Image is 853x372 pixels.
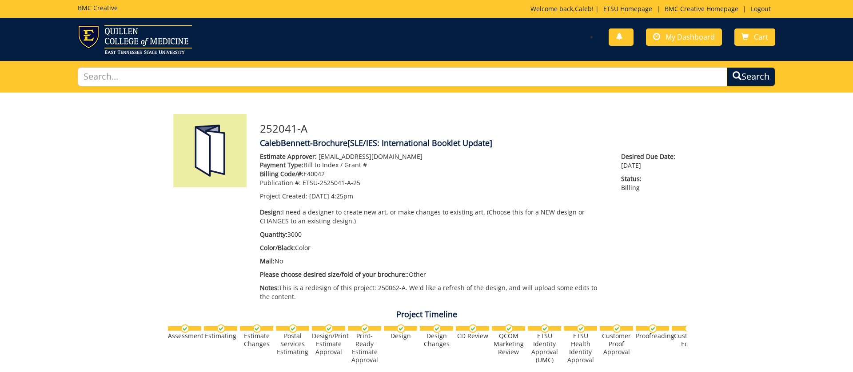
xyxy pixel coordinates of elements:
img: checkmark [613,324,621,333]
a: BMC Creative Homepage [660,4,743,13]
div: Estimating [204,332,237,340]
span: Notes: [260,283,279,292]
p: I need a designer to create new art, or make changes to existing art. (Choose this for a NEW desi... [260,208,608,226]
h4: Project Timeline [167,310,686,319]
span: Please choose desired size/fold of your brochure:: [260,270,409,279]
img: checkmark [685,324,693,333]
span: Quantity: [260,230,287,239]
p: 3000 [260,230,608,239]
div: Design Changes [420,332,453,348]
img: checkmark [217,324,225,333]
img: checkmark [181,324,189,333]
img: checkmark [577,324,585,333]
div: Proofreading [636,332,669,340]
span: Publication #: [260,178,301,187]
p: Welcome back, ! | | | [530,4,775,13]
p: This is a redesign of this project: 250062-A. We'd like a refresh of the design, and will upload ... [260,283,608,301]
span: Payment Type: [260,161,303,169]
input: Search... [78,67,727,86]
img: checkmark [253,324,261,333]
span: [DATE] 4:25pm [309,192,353,200]
img: checkmark [433,324,441,333]
a: My Dashboard [646,28,722,46]
img: checkmark [649,324,657,333]
span: My Dashboard [666,32,715,42]
h4: CalebBennett-Brochure [260,139,680,148]
button: Search [727,67,775,86]
img: checkmark [325,324,333,333]
p: [EMAIL_ADDRESS][DOMAIN_NAME] [260,152,608,161]
span: Status: [621,174,680,183]
div: CD Review [456,332,489,340]
div: Print-Ready Estimate Approval [348,332,381,364]
span: Mail: [260,257,275,265]
span: Color/Black: [260,243,295,252]
h3: 252041-A [260,123,680,134]
div: QCOM Marketing Review [492,332,525,356]
div: Postal Services Estimating [276,332,309,356]
div: Estimate Changes [240,332,273,348]
img: checkmark [505,324,513,333]
h5: BMC Creative [78,4,118,11]
div: ETSU Health Identity Approval [564,332,597,364]
p: [DATE] [621,152,680,170]
img: checkmark [397,324,405,333]
span: Estimate Approver: [260,152,317,161]
span: Project Created: [260,192,307,200]
a: ETSU Homepage [599,4,657,13]
span: [SLE/IES: International Booklet Update] [347,137,492,148]
a: Caleb [575,4,592,13]
span: Billing Code/#: [260,170,303,178]
div: Customer Edits [672,332,705,348]
p: Billing [621,174,680,192]
span: ETSU-2525041-A-25 [303,178,360,187]
div: ETSU Identity Approval (UMC) [528,332,561,364]
img: Product featured image [173,114,247,187]
a: Cart [734,28,775,46]
img: checkmark [289,324,297,333]
div: Design [384,332,417,340]
img: checkmark [469,324,477,333]
p: Other [260,270,608,279]
div: Customer Proof Approval [600,332,633,356]
img: checkmark [361,324,369,333]
img: ETSU logo [78,25,192,54]
p: Bill to Index / Grant # [260,161,608,170]
div: Design/Print Estimate Approval [312,332,345,356]
span: Design: [260,208,282,216]
p: No [260,257,608,266]
div: Assessment [168,332,201,340]
a: Logout [746,4,775,13]
span: Desired Due Date: [621,152,680,161]
img: checkmark [541,324,549,333]
p: Color [260,243,608,252]
p: E40042 [260,170,608,178]
span: Cart [754,32,768,42]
